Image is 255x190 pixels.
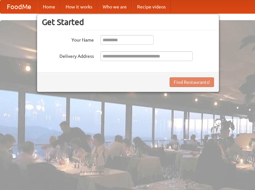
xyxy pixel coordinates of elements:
[0,0,38,13] a: FoodMe
[97,0,132,13] a: Who we are
[170,77,214,87] button: Find Restaurants!
[42,17,214,27] h3: Get Started
[38,0,60,13] a: Home
[60,0,97,13] a: How it works
[42,51,94,59] label: Delivery Address
[42,35,94,43] label: Your Name
[132,0,171,13] a: Recipe videos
